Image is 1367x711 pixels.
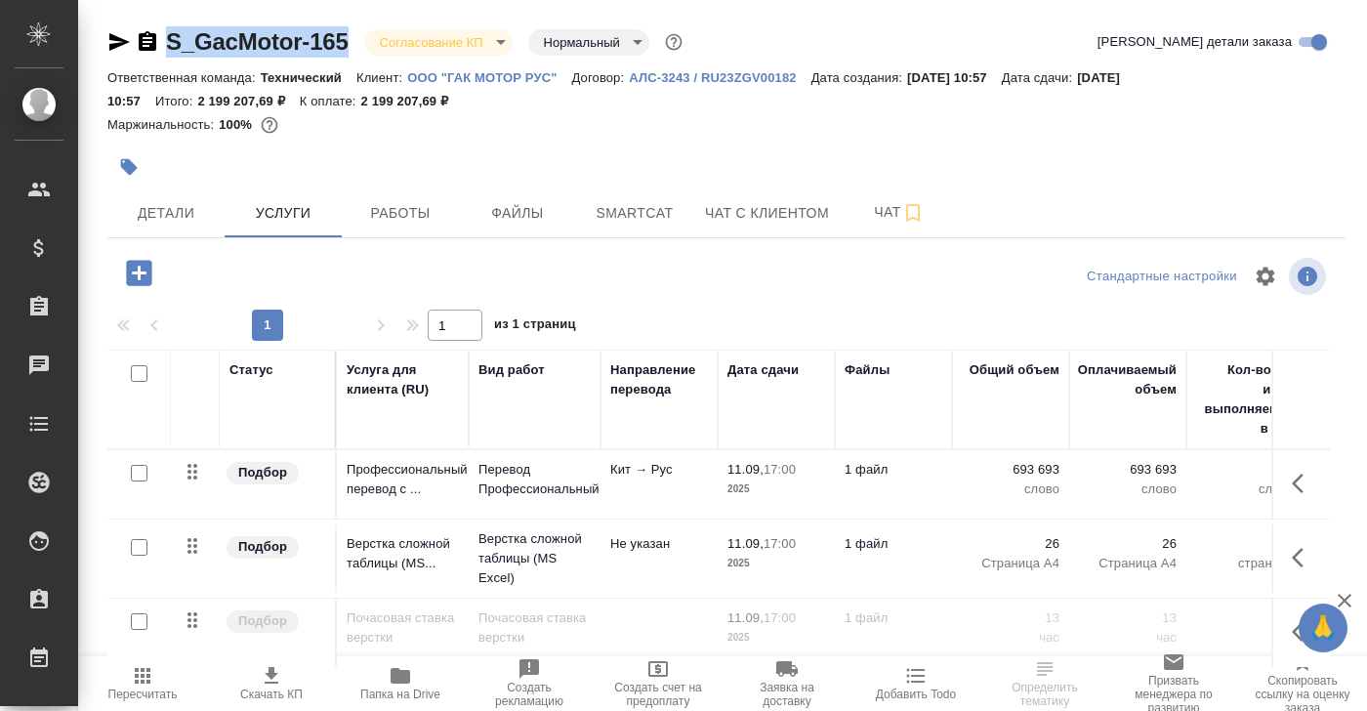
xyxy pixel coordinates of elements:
[136,30,159,54] button: Скопировать ссылку
[107,30,131,54] button: Скопировать ссылку для ЯМессенджера
[962,460,1059,480] p: 693 693
[1196,554,1294,573] p: страница
[1098,32,1292,52] span: [PERSON_NAME] детали заказа
[197,94,299,108] p: 2 199 207,69 ₽
[1079,480,1177,499] p: слово
[478,360,545,380] div: Вид работ
[112,253,166,293] button: Добавить услугу
[336,656,465,711] button: Папка на Drive
[705,201,829,226] span: Чат с клиентом
[528,29,649,56] div: Согласование КП
[360,688,440,701] span: Папка на Drive
[1082,262,1242,292] div: split button
[876,688,956,701] span: Добавить Todo
[494,313,576,341] span: из 1 страниц
[407,70,571,85] p: ООО "ГАК МОТОР РУС"
[364,29,513,56] div: Согласование КП
[727,462,764,477] p: 11.09,
[238,537,287,557] p: Подбор
[407,68,571,85] a: ООО "ГАК МОТОР РУС"
[610,460,708,480] p: Кит → Рус
[1079,554,1177,573] p: Страница А4
[538,34,626,51] button: Нормальный
[1238,656,1367,711] button: Скопировать ссылку на оценку заказа
[347,360,459,399] div: Услуга для клиента (RU)
[236,201,330,226] span: Услуги
[1196,480,1294,499] p: слово
[347,534,459,573] p: Верстка сложной таблицы (MS...
[107,70,261,85] p: Ответственная команда:
[811,70,907,85] p: Дата создания:
[970,360,1059,380] div: Общий объем
[610,360,708,399] div: Направление перевода
[108,688,178,701] span: Пересчитать
[1196,628,1294,648] p: час
[594,656,723,711] button: Создать счет на предоплату
[962,554,1059,573] p: Страница А4
[1196,360,1294,439] div: Кол-во ед. изм., выполняемое в час
[1078,360,1177,399] div: Оплачиваемый объем
[347,460,459,499] p: Профессиональный перевод с ...
[353,201,447,226] span: Работы
[845,608,942,628] p: 1 файл
[1280,608,1327,655] button: Показать кнопки
[78,656,207,711] button: Пересчитать
[1079,628,1177,648] p: час
[356,70,407,85] p: Клиент:
[347,608,459,648] p: Почасовая ставка верстки
[1306,607,1340,648] span: 🙏
[478,608,591,648] p: Почасовая ставка верстки
[727,360,799,380] div: Дата сдачи
[1079,460,1177,480] p: 693 693
[727,536,764,551] p: 11.09,
[845,460,942,480] p: 1 файл
[229,360,273,380] div: Статус
[166,28,349,55] a: S_GacMotor-165
[1242,253,1289,300] span: Настроить таблицу
[907,70,1002,85] p: [DATE] 10:57
[734,681,840,708] span: Заявка на доставку
[257,112,282,138] button: 0.00 RUB;
[240,688,303,701] span: Скачать КП
[374,34,489,51] button: Согласование КП
[1280,460,1327,507] button: Показать кнопки
[845,360,890,380] div: Файлы
[764,536,796,551] p: 17:00
[207,656,336,711] button: Скачать КП
[588,201,682,226] span: Smartcat
[119,201,213,226] span: Детали
[845,534,942,554] p: 1 файл
[1079,608,1177,628] p: 13
[1196,534,1294,554] p: 2
[1299,604,1347,652] button: 🙏
[962,480,1059,499] p: слово
[1289,258,1330,295] span: Посмотреть информацию
[107,117,219,132] p: Маржинальность:
[901,201,925,225] svg: Подписаться
[219,117,257,132] p: 100%
[764,610,796,625] p: 17:00
[962,628,1059,648] p: час
[962,608,1059,628] p: 13
[661,29,686,55] button: Доп статусы указывают на важность/срочность заказа
[465,656,594,711] button: Создать рекламацию
[1196,460,1294,480] p: 250
[1280,534,1327,581] button: Показать кнопки
[852,200,946,225] span: Чат
[727,628,825,648] p: 2025
[238,463,287,482] p: Подбор
[155,94,197,108] p: Итого:
[851,656,980,711] button: Добавить Todo
[727,610,764,625] p: 11.09,
[361,94,463,108] p: 2 199 207,69 ₽
[764,462,796,477] p: 17:00
[610,534,708,554] p: Не указан
[1109,656,1238,711] button: Призвать менеджера по развитию
[727,554,825,573] p: 2025
[1079,534,1177,554] p: 26
[962,534,1059,554] p: 26
[727,480,825,499] p: 2025
[478,460,591,499] p: Перевод Профессиональный
[629,70,810,85] p: АЛС-3243 / RU23ZGV00182
[1196,608,1294,628] p: 1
